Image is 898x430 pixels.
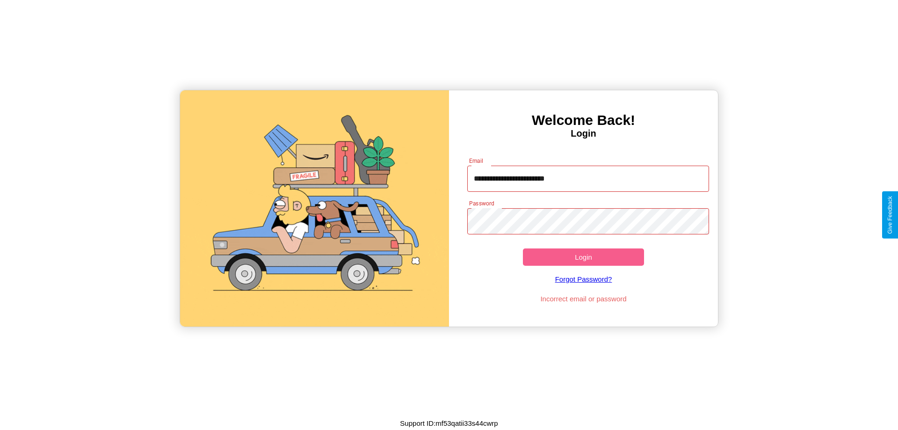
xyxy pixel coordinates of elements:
h4: Login [449,128,718,139]
button: Login [523,248,644,266]
p: Support ID: mf53qatii33s44cwrp [400,417,498,430]
a: Forgot Password? [463,266,705,292]
h3: Welcome Back! [449,112,718,128]
img: gif [180,90,449,327]
label: Email [469,157,484,165]
div: Give Feedback [887,196,893,234]
label: Password [469,199,494,207]
p: Incorrect email or password [463,292,705,305]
